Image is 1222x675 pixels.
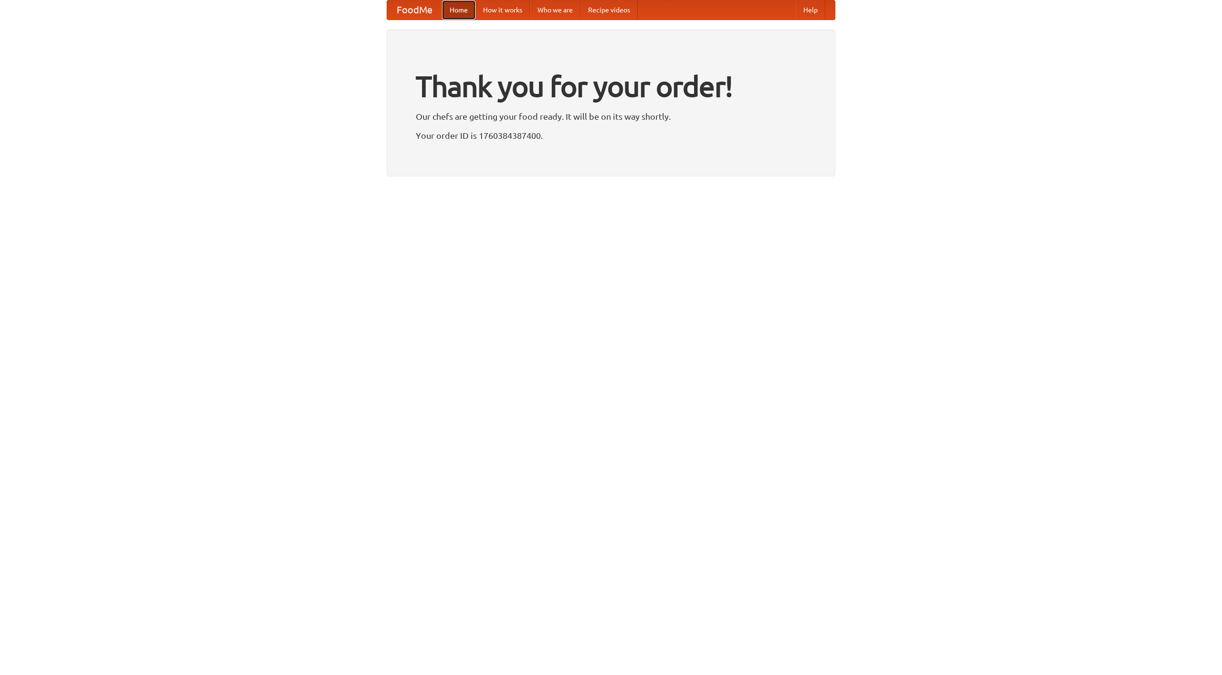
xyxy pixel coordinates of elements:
[796,0,825,20] a: Help
[442,0,475,20] a: Home
[475,0,530,20] a: How it works
[530,0,580,20] a: Who we are
[580,0,638,20] a: Recipe videos
[387,0,442,20] a: FoodMe
[416,63,806,109] h1: Thank you for your order!
[416,109,806,124] p: Our chefs are getting your food ready. It will be on its way shortly.
[416,128,806,143] p: Your order ID is 1760384387400.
